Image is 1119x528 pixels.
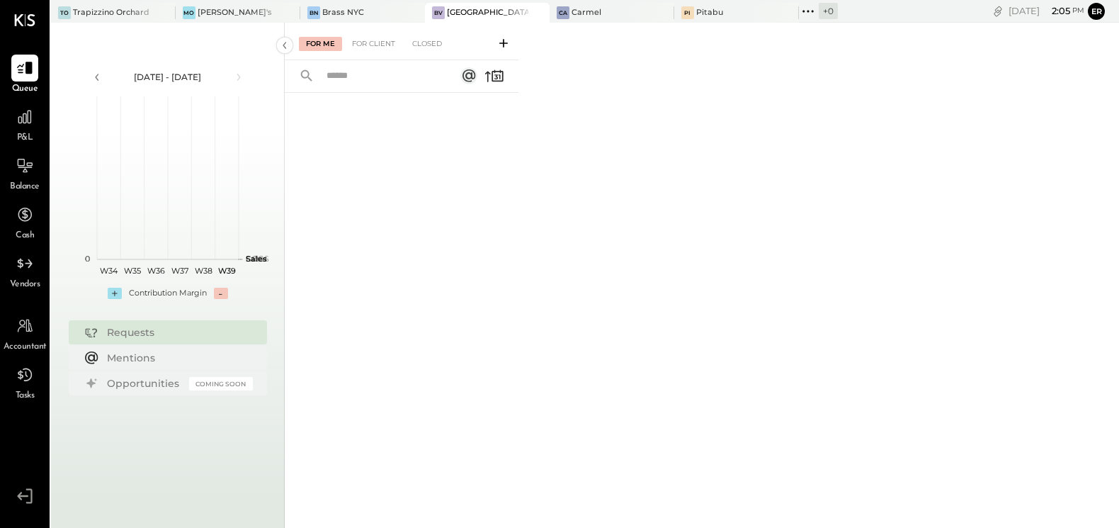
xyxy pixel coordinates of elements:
div: Mentions [107,351,246,365]
div: Requests [107,325,246,339]
div: Pi [681,6,694,19]
text: W37 [171,266,188,276]
div: For Me [299,37,342,51]
text: Sales [246,254,267,264]
div: Mo [183,6,195,19]
span: P&L [17,132,33,145]
span: Accountant [4,341,47,354]
text: 0 [85,254,90,264]
a: Queue [1,55,49,96]
span: Balance [10,181,40,193]
div: Contribution Margin [129,288,207,299]
div: Trapizzino Orchard [73,7,149,18]
div: BN [307,6,320,19]
a: Balance [1,152,49,193]
div: [DATE] [1009,4,1084,18]
div: Coming Soon [189,377,253,391]
span: pm [1072,6,1084,16]
div: [PERSON_NAME]'s [198,7,272,18]
div: Pitabu [696,7,723,18]
div: - [214,288,228,299]
div: + 0 [819,3,838,19]
span: Tasks [16,390,35,403]
span: 2 : 05 [1042,4,1070,18]
div: TO [58,6,71,19]
text: W34 [100,266,118,276]
div: Opportunities [107,376,182,391]
text: W35 [124,266,141,276]
div: BV [432,6,445,19]
button: Er [1088,3,1105,20]
text: W39 [217,266,235,276]
a: Accountant [1,313,49,354]
div: Ca [557,6,569,19]
div: For Client [345,37,402,51]
div: + [108,288,122,299]
a: P&L [1,103,49,145]
span: Vendors [10,279,40,291]
div: Carmel [572,7,601,18]
text: W38 [194,266,212,276]
a: Cash [1,201,49,242]
div: Brass NYC [322,7,364,18]
div: [DATE] - [DATE] [108,71,228,83]
div: [GEOGRAPHIC_DATA] [447,7,528,18]
div: copy link [991,4,1005,18]
span: Cash [16,230,34,242]
a: Vendors [1,250,49,291]
span: Queue [12,83,38,96]
a: Tasks [1,361,49,403]
text: W36 [147,266,164,276]
div: Closed [405,37,449,51]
